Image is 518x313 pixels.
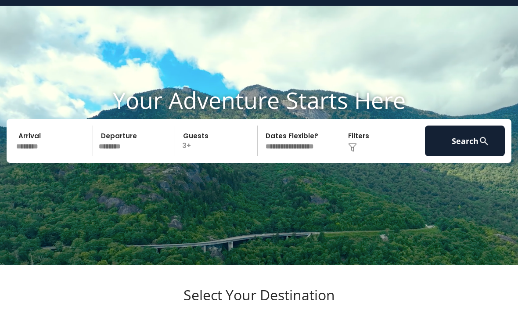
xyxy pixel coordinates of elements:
[348,143,357,152] img: filter--v1.png
[425,126,505,156] button: Search
[178,126,257,156] p: 3+
[478,136,489,147] img: search-regular-white.png
[7,86,511,114] h1: Your Adventure Starts Here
